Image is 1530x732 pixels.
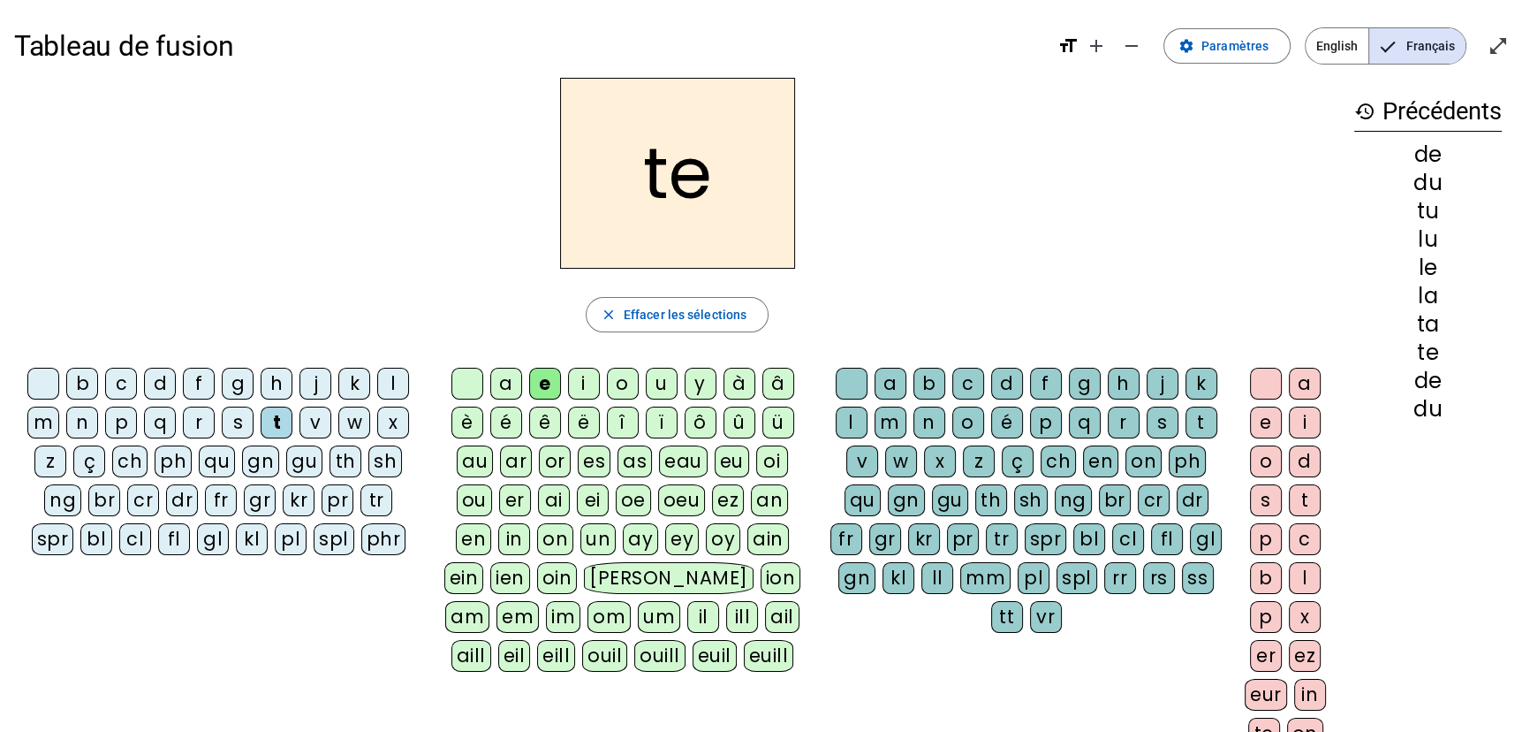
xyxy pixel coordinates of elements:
div: gu [286,446,322,477]
div: j [299,368,331,400]
div: gr [869,523,901,555]
div: b [66,368,98,400]
div: v [299,407,331,438]
div: bl [80,523,112,555]
div: ng [1055,484,1092,516]
div: rs [1143,562,1175,594]
h3: Précédents [1354,92,1502,132]
div: in [498,523,530,555]
div: s [222,407,254,438]
div: ez [1289,640,1321,672]
mat-icon: open_in_full [1488,35,1509,57]
div: o [607,368,639,400]
button: Diminuer la taille de la police [1114,28,1149,64]
div: ë [568,407,600,438]
div: sh [368,446,402,477]
span: Paramètres [1201,35,1269,57]
div: ph [1169,446,1206,477]
div: ouil [582,640,627,672]
div: le [1354,257,1502,278]
div: h [1108,368,1140,400]
div: om [587,601,631,633]
div: qu [199,446,235,477]
div: spl [314,523,354,555]
div: fr [830,523,862,555]
div: o [952,407,984,438]
div: ez [712,484,744,516]
div: a [490,368,522,400]
div: im [546,601,580,633]
div: eau [659,446,708,477]
div: eur [1245,679,1287,711]
mat-icon: close [601,307,617,323]
div: x [377,407,409,438]
div: phr [361,523,406,555]
div: l [836,407,867,438]
div: é [490,407,522,438]
div: e [529,368,561,400]
div: d [991,368,1023,400]
div: aill [451,640,491,672]
div: gn [242,446,279,477]
div: ey [665,523,699,555]
div: ch [1041,446,1076,477]
div: t [261,407,292,438]
button: Entrer en plein écran [1481,28,1516,64]
div: lu [1354,229,1502,250]
div: q [1069,407,1101,438]
div: é [991,407,1023,438]
div: du [1354,399,1502,420]
div: r [183,407,215,438]
div: pr [947,523,979,555]
div: [PERSON_NAME] [584,562,753,594]
div: il [687,601,719,633]
div: o [1250,446,1282,477]
button: Paramètres [1163,28,1291,64]
div: b [913,368,945,400]
div: th [329,446,361,477]
mat-icon: add [1086,35,1107,57]
div: te [1354,342,1502,363]
div: cl [1112,523,1144,555]
div: or [539,446,571,477]
div: s [1250,484,1282,516]
div: em [496,601,539,633]
div: ss [1182,562,1214,594]
div: an [751,484,788,516]
div: t [1289,484,1321,516]
div: oin [537,562,578,594]
div: l [1289,562,1321,594]
div: m [27,407,59,438]
div: h [261,368,292,400]
div: ta [1354,314,1502,335]
div: eill [537,640,575,672]
mat-button-toggle-group: Language selection [1305,27,1466,65]
div: c [952,368,984,400]
div: kl [882,562,914,594]
div: ar [500,446,532,477]
div: sh [1014,484,1048,516]
div: è [451,407,483,438]
button: Effacer les sélections [586,297,769,332]
div: g [1069,368,1101,400]
div: kr [283,484,314,516]
div: s [1147,407,1178,438]
div: pl [275,523,307,555]
div: ç [73,446,105,477]
div: rr [1104,562,1136,594]
div: tr [986,523,1018,555]
div: ng [44,484,81,516]
div: ll [921,562,953,594]
span: Effacer les sélections [624,304,746,325]
div: gu [932,484,968,516]
div: e [1250,407,1282,438]
div: i [568,368,600,400]
div: cr [127,484,159,516]
div: eil [498,640,531,672]
div: f [1030,368,1062,400]
div: oe [616,484,651,516]
div: ion [761,562,801,594]
div: l [377,368,409,400]
div: p [105,407,137,438]
div: pr [322,484,353,516]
